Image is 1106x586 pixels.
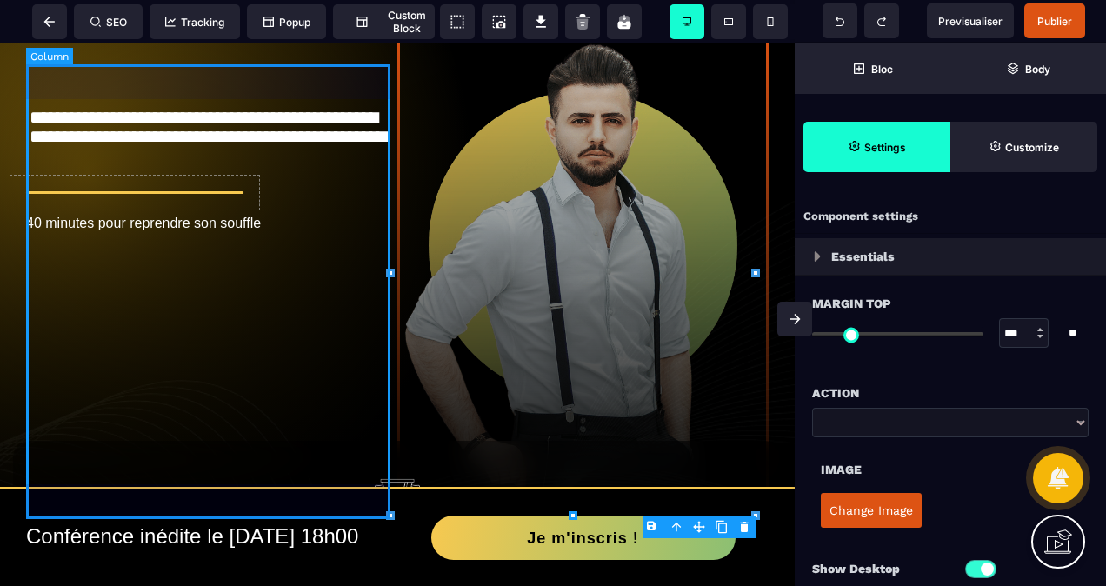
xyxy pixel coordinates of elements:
[927,3,1014,38] span: Preview
[795,43,950,94] span: Open Blocks
[814,251,821,262] img: loading
[812,558,950,579] p: Show Desktop
[821,459,1080,480] div: Image
[440,4,475,39] span: View components
[26,168,397,192] text: 40 minutes pour reprendre son souffle
[363,432,432,502] img: 1a93b99cc5de67565db4081e7148b678_cup.png
[871,63,893,76] strong: Bloc
[864,141,906,154] strong: Settings
[1037,15,1072,28] span: Publier
[950,122,1097,172] span: Open Style Manager
[263,16,310,29] span: Popup
[1005,141,1059,154] strong: Customize
[482,4,516,39] span: Screenshot
[812,293,891,314] span: Margin Top
[26,472,397,514] h2: Conférence inédite le [DATE] 18h00
[795,200,1106,234] div: Component settings
[938,15,1003,28] span: Previsualiser
[803,122,950,172] span: Settings
[90,16,127,29] span: SEO
[821,493,922,528] button: Change Image
[831,246,895,267] p: Essentials
[165,16,224,29] span: Tracking
[950,43,1106,94] span: Open Layer Manager
[1025,63,1050,76] strong: Body
[342,9,426,35] span: Custom Block
[431,472,736,516] button: Je m'inscris !
[812,383,1089,403] div: Action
